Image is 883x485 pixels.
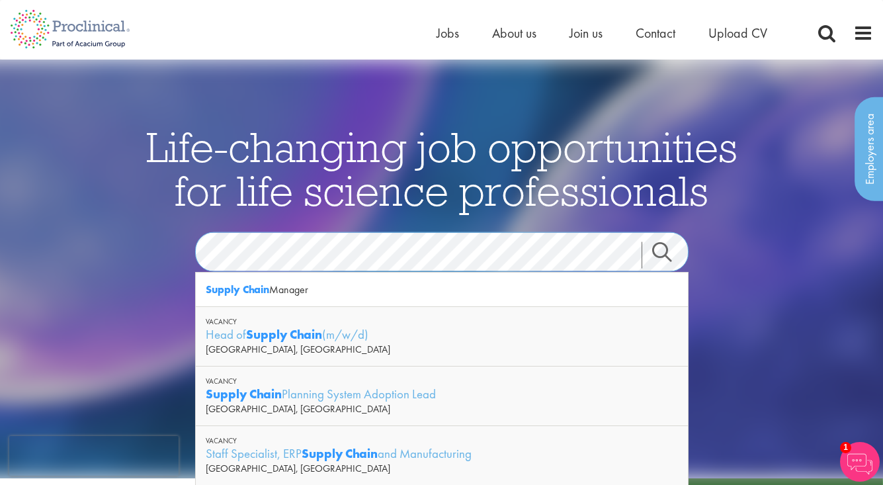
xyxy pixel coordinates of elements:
div: Manager [196,273,688,307]
strong: Supply Chain [206,283,269,296]
img: Chatbot [840,442,880,482]
a: About us [492,24,536,42]
div: Head of (m/w/d) [206,326,678,343]
a: Job search submit button [642,242,698,269]
span: 1 [840,442,851,453]
a: Join us [569,24,603,42]
div: Planning System Adoption Lead [206,386,678,402]
div: Staff Specialist, ERP and Manufacturing [206,445,678,462]
a: Contact [636,24,675,42]
span: Life-changing job opportunities for life science professionals [146,120,737,217]
iframe: reCAPTCHA [9,436,179,476]
div: [GEOGRAPHIC_DATA], [GEOGRAPHIC_DATA] [206,343,678,356]
strong: Supply Chain [302,445,378,462]
div: Vacancy [206,376,678,386]
a: Upload CV [708,24,767,42]
div: [GEOGRAPHIC_DATA], [GEOGRAPHIC_DATA] [206,402,678,416]
div: [GEOGRAPHIC_DATA], [GEOGRAPHIC_DATA] [206,462,678,475]
div: Vacancy [206,436,678,445]
a: Jobs [437,24,459,42]
div: Vacancy [206,317,678,326]
strong: Supply Chain [206,386,282,402]
strong: Supply Chain [246,326,322,343]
